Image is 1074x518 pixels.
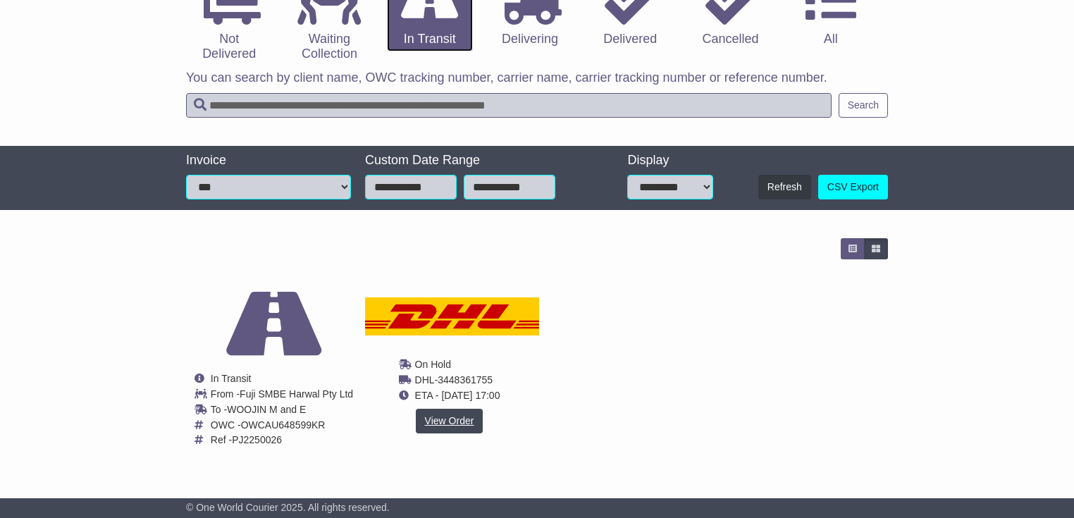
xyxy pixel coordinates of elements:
td: Ref - [211,434,353,446]
span: Fuji SMBE Harwal Pty Ltd [240,388,353,400]
img: DHL.png [365,297,539,335]
button: Refresh [758,175,811,199]
span: OWCAU648599KR [241,419,326,431]
span: On Hold [415,359,451,370]
div: Invoice [186,153,351,168]
span: WOOJIN M and E [227,404,306,415]
span: PJ2250026 [232,434,282,445]
span: 3448361755 [438,374,493,386]
div: Display [627,153,713,168]
a: CSV Export [818,175,888,199]
span: © One World Courier 2025. All rights reserved. [186,502,390,513]
span: ETA - [DATE] 17:00 [415,390,500,401]
span: DHL [415,374,435,386]
td: - [415,374,500,390]
td: To - [211,404,353,419]
p: You can search by client name, OWC tracking number, carrier name, carrier tracking number or refe... [186,70,888,86]
a: View Order [416,409,483,433]
td: OWC - [211,419,353,435]
button: Search [839,93,888,118]
td: From - [211,388,353,404]
div: Custom Date Range [365,153,590,168]
span: In Transit [211,373,252,384]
